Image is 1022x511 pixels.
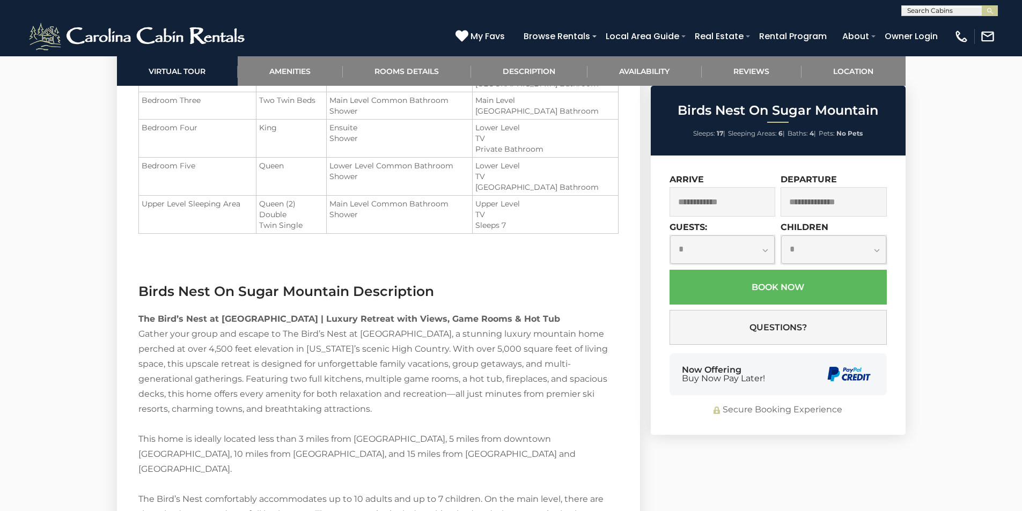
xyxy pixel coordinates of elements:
[329,122,469,133] li: Ensuite
[329,133,469,144] li: Shower
[728,127,785,140] li: |
[470,29,505,43] span: My Favs
[670,174,704,184] label: Arrive
[475,220,615,231] li: Sleeps 7
[475,171,615,182] li: TV
[259,123,277,132] span: King
[587,56,702,86] a: Availability
[836,129,863,137] strong: No Pets
[670,310,887,345] button: Questions?
[788,127,816,140] li: |
[329,160,469,171] li: Lower Level Common Bathroom
[670,222,707,232] label: Guests:
[819,129,835,137] span: Pets:
[693,129,715,137] span: Sleeps:
[343,56,471,86] a: Rooms Details
[27,20,249,53] img: White-1-2.png
[682,374,765,383] span: Buy Now Pay Later!
[475,95,615,106] li: Main Level
[475,106,615,116] li: [GEOGRAPHIC_DATA] Bathroom
[138,120,256,158] td: Bedroom Four
[138,92,256,120] td: Bedroom Three
[259,209,323,220] li: Double
[475,198,615,209] li: Upper Level
[693,127,725,140] li: |
[329,106,469,116] li: Shower
[475,133,615,144] li: TV
[329,198,469,209] li: Main Level Common Bathroom
[117,56,238,86] a: Virtual Tour
[138,158,256,196] td: Bedroom Five
[682,366,765,383] div: Now Offering
[259,220,323,231] li: Twin Single
[518,27,595,46] a: Browse Rentals
[670,270,887,305] button: Book Now
[138,196,256,234] td: Upper Level Sleeping Area
[653,103,903,117] h2: Birds Nest On Sugar Mountain
[728,129,777,137] span: Sleeping Areas:
[670,404,887,416] div: Secure Booking Experience
[471,56,587,86] a: Description
[259,198,323,209] li: Queen (2)
[475,144,615,154] li: Private Bathroom
[954,29,969,44] img: phone-regular-white.png
[802,56,906,86] a: Location
[781,174,837,184] label: Departure
[600,27,685,46] a: Local Area Guide
[329,95,469,106] li: Main Level Common Bathroom
[329,209,469,220] li: Shower
[717,129,723,137] strong: 17
[455,29,508,43] a: My Favs
[781,222,828,232] label: Children
[138,282,619,301] h3: Birds Nest On Sugar Mountain Description
[259,95,315,105] span: Two Twin Beds
[837,27,874,46] a: About
[329,171,469,182] li: Shower
[810,129,814,137] strong: 4
[475,160,615,171] li: Lower Level
[879,27,943,46] a: Owner Login
[980,29,995,44] img: mail-regular-white.png
[259,161,284,171] span: Queen
[689,27,749,46] a: Real Estate
[702,56,802,86] a: Reviews
[138,314,560,324] strong: The Bird’s Nest at [GEOGRAPHIC_DATA] | Luxury Retreat with Views, Game Rooms & Hot Tub
[778,129,783,137] strong: 6
[475,122,615,133] li: Lower Level
[475,209,615,220] li: TV
[475,182,615,192] li: [GEOGRAPHIC_DATA] Bathroom
[788,129,808,137] span: Baths:
[754,27,832,46] a: Rental Program
[238,56,343,86] a: Amenities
